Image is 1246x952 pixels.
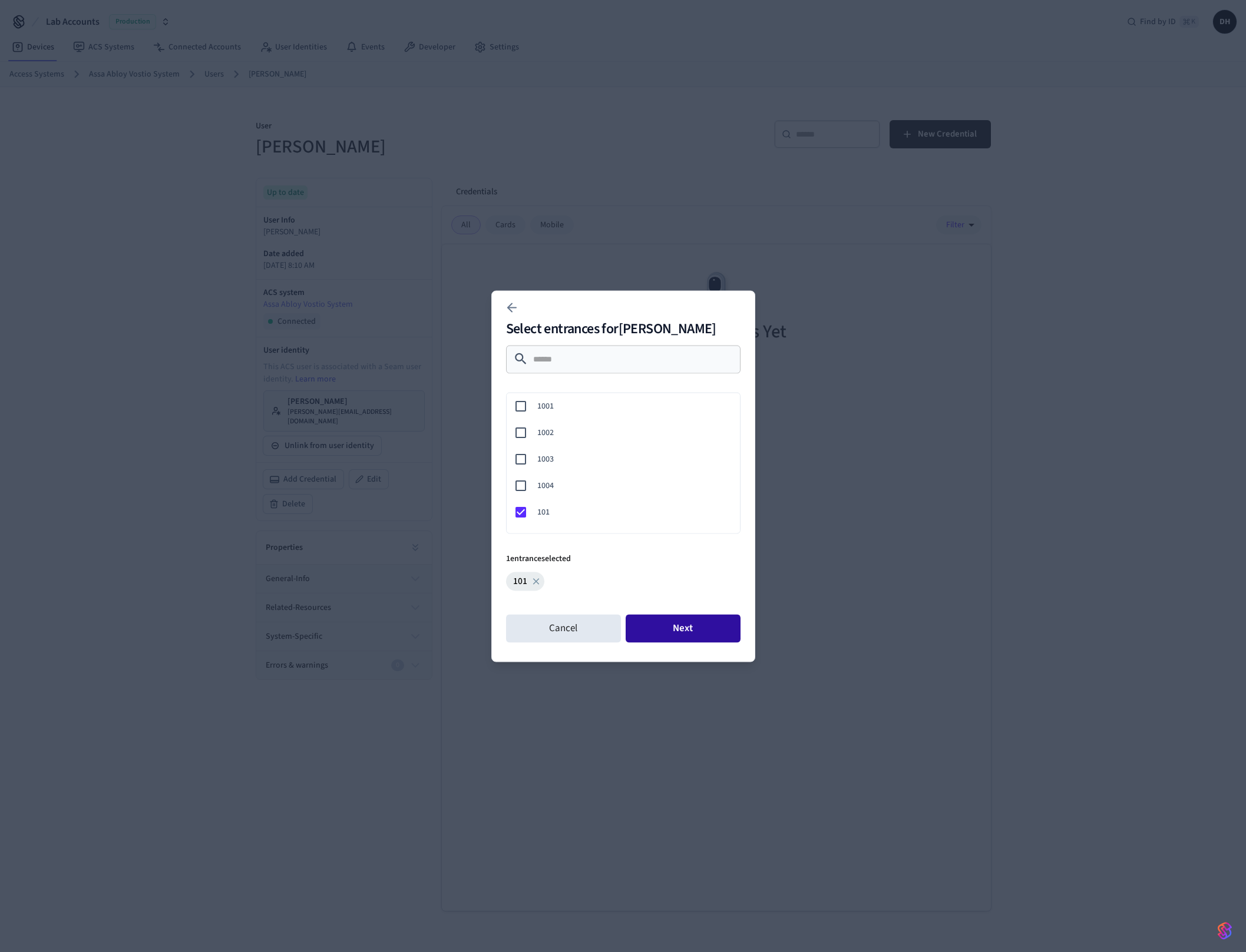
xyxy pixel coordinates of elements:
[506,614,621,642] button: Cancel
[502,525,740,552] div: 102
[506,572,544,591] div: 101
[506,552,741,565] p: 1 entrance selected
[537,400,731,412] span: 1001
[506,574,534,588] span: 101
[537,479,731,492] span: 1004
[502,499,740,525] div: 101
[537,532,731,545] span: 102
[1218,921,1232,940] img: SeamLogoGradient.69752ec5.svg
[502,419,740,446] div: 1002
[502,446,740,472] div: 1003
[506,321,741,336] h2: Select entrances for [PERSON_NAME]
[626,614,741,642] button: Next
[537,506,731,518] span: 101
[537,453,731,465] span: 1003
[502,472,740,499] div: 1004
[502,393,740,419] div: 1001
[537,426,731,439] span: 1002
